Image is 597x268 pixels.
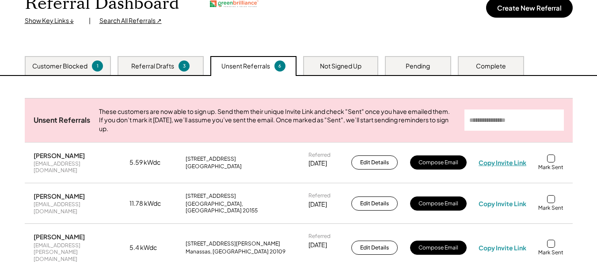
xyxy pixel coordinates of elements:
[308,200,327,209] div: [DATE]
[538,164,563,171] div: Mark Sent
[99,107,456,133] div: These customers are now able to sign up. Send them their unique Invite Link and check "Sent" once...
[221,62,270,71] div: Unsent Referrals
[538,204,563,211] div: Mark Sent
[186,200,296,214] div: [GEOGRAPHIC_DATA], [GEOGRAPHIC_DATA] 20155
[129,199,174,208] div: 11.78 kWdc
[308,192,331,199] div: Referred
[308,159,327,168] div: [DATE]
[186,248,285,255] div: Manassas, [GEOGRAPHIC_DATA] 20109
[276,63,284,69] div: 6
[34,201,118,215] div: [EMAIL_ADDRESS][DOMAIN_NAME]
[131,62,174,71] div: Referral Drafts
[479,159,526,166] div: Copy Invite Link
[308,233,331,240] div: Referred
[308,151,331,159] div: Referred
[410,196,467,211] button: Compose Email
[320,62,361,71] div: Not Signed Up
[34,242,118,263] div: [EMAIL_ADDRESS][PERSON_NAME][DOMAIN_NAME]
[308,241,327,249] div: [DATE]
[99,16,162,25] div: Search All Referrals ↗
[351,155,398,170] button: Edit Details
[129,243,174,252] div: 5.4 kWdc
[25,16,80,25] div: Show Key Links ↓
[406,62,430,71] div: Pending
[186,240,280,247] div: [STREET_ADDRESS][PERSON_NAME]
[186,193,236,200] div: [STREET_ADDRESS]
[34,160,118,174] div: [EMAIL_ADDRESS][DOMAIN_NAME]
[34,233,85,241] div: [PERSON_NAME]
[479,244,526,252] div: Copy Invite Link
[129,158,174,167] div: 5.59 kWdc
[351,196,398,211] button: Edit Details
[32,62,87,71] div: Customer Blocked
[410,241,467,255] button: Compose Email
[34,151,85,159] div: [PERSON_NAME]
[479,200,526,208] div: Copy Invite Link
[538,249,563,256] div: Mark Sent
[34,192,85,200] div: [PERSON_NAME]
[34,116,90,125] div: Unsent Referrals
[410,155,467,170] button: Compose Email
[476,62,506,71] div: Complete
[186,155,236,162] div: [STREET_ADDRESS]
[186,163,242,170] div: [GEOGRAPHIC_DATA]
[180,63,188,69] div: 3
[351,241,398,255] button: Edit Details
[89,16,91,25] div: |
[93,63,102,69] div: 1
[210,0,259,7] img: greenbrilliance.png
